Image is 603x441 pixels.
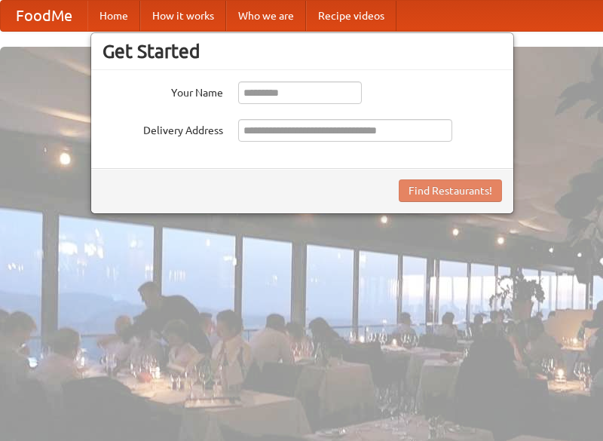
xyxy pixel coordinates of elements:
a: Home [87,1,140,31]
label: Delivery Address [103,119,223,138]
button: Find Restaurants! [399,179,502,202]
h3: Get Started [103,40,502,63]
label: Your Name [103,81,223,100]
a: How it works [140,1,226,31]
a: FoodMe [1,1,87,31]
a: Who we are [226,1,306,31]
a: Recipe videos [306,1,396,31]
